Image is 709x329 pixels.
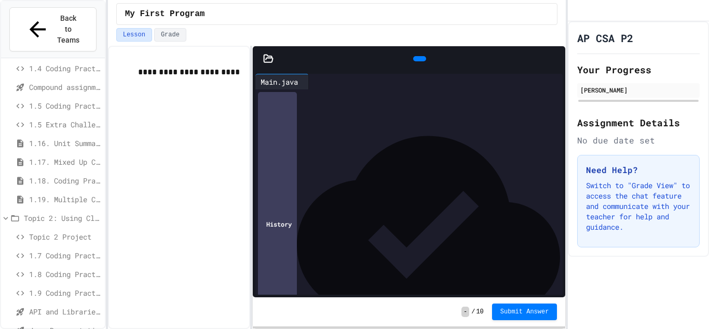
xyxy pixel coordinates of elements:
button: Grade [154,28,186,42]
span: Topic 2: Using Classes [24,213,101,223]
p: Switch to "Grade View" to access the chat feature and communicate with your teacher for help and ... [586,180,691,232]
span: 1.19. Multiple Choice Exercises for Unit 1a (1.1-1.6) [29,194,101,205]
span: Compound assignment operators - Quiz [29,82,101,93]
h1: AP CSA P2 [577,31,633,45]
button: Submit Answer [492,304,557,320]
span: 1.7 Coding Practice [29,250,101,261]
span: Back to Teams [56,13,80,46]
div: Main.java [255,76,303,87]
span: My First Program [125,8,205,20]
span: Submit Answer [500,308,549,316]
span: 10 [476,308,483,316]
h2: Assignment Details [577,115,700,130]
span: API and Libraries - Topic 1.7 [29,306,101,317]
span: - [461,307,469,317]
span: 1.5 Extra Challenge Problem [29,119,101,130]
h2: Your Progress [577,62,700,77]
span: 1.5 Coding Practice [29,100,101,111]
h3: Need Help? [586,164,691,176]
span: 1.18. Coding Practice 1a (1.1-1.6) [29,175,101,186]
span: 1.4 Coding Practice [29,63,101,74]
button: Back to Teams [9,7,97,51]
div: No due date set [577,134,700,147]
span: / [471,308,475,316]
div: Main.java [255,74,309,89]
div: [PERSON_NAME] [580,85,697,95]
span: 1.16. Unit Summary 1a (1.1-1.6) [29,138,101,149]
span: Topic 2 Project [29,231,101,242]
span: 1.9 Coding Practice [29,287,101,298]
span: 1.17. Mixed Up Code Practice 1.1-1.6 [29,156,101,167]
button: Lesson [116,28,152,42]
span: 1.8 Coding Practice [29,269,101,280]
